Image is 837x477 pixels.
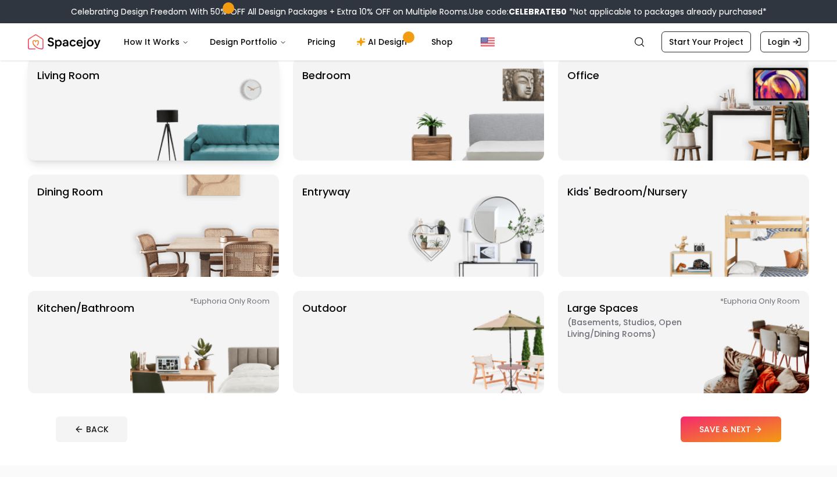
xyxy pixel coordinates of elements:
[481,35,495,49] img: United States
[395,291,544,393] img: Outdoor
[56,417,127,442] button: BACK
[681,417,781,442] button: SAVE & NEXT
[567,67,599,151] p: Office
[347,30,420,54] a: AI Design
[660,291,809,393] img: Large Spaces *Euphoria Only
[469,6,567,17] span: Use code:
[28,23,809,60] nav: Global
[509,6,567,17] b: CELEBRATE50
[28,30,101,54] img: Spacejoy Logo
[395,58,544,161] img: Bedroom
[395,175,544,277] img: entryway
[130,175,279,277] img: Dining Room
[28,30,101,54] a: Spacejoy
[302,300,347,384] p: Outdoor
[660,175,809,277] img: Kids' Bedroom/Nursery
[37,300,134,384] p: Kitchen/Bathroom
[115,30,462,54] nav: Main
[422,30,462,54] a: Shop
[567,316,713,340] span: ( Basements, Studios, Open living/dining rooms )
[302,67,350,151] p: Bedroom
[567,300,713,384] p: Large Spaces
[130,58,279,161] img: Living Room
[298,30,345,54] a: Pricing
[567,184,687,268] p: Kids' Bedroom/Nursery
[201,30,296,54] button: Design Portfolio
[130,291,279,393] img: Kitchen/Bathroom *Euphoria Only
[71,6,767,17] div: Celebrating Design Freedom With 50% OFF All Design Packages + Extra 10% OFF on Multiple Rooms.
[760,31,809,52] a: Login
[302,184,350,268] p: entryway
[115,30,198,54] button: How It Works
[661,31,751,52] a: Start Your Project
[567,6,767,17] span: *Not applicable to packages already purchased*
[660,58,809,161] img: Office
[37,184,103,268] p: Dining Room
[37,67,99,151] p: Living Room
